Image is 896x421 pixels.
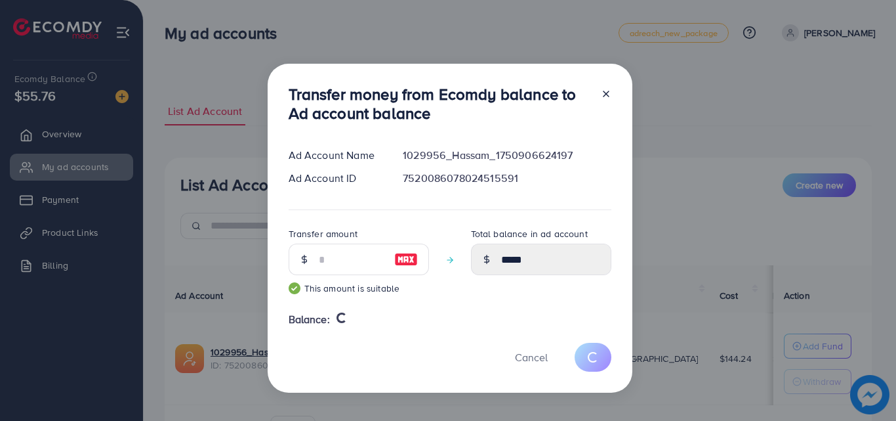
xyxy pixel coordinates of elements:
[289,227,357,240] label: Transfer amount
[278,171,393,186] div: Ad Account ID
[515,350,548,365] span: Cancel
[471,227,588,240] label: Total balance in ad account
[278,148,393,163] div: Ad Account Name
[394,252,418,267] img: image
[392,171,621,186] div: 7520086078024515591
[289,85,590,123] h3: Transfer money from Ecomdy balance to Ad account balance
[289,282,429,295] small: This amount is suitable
[289,312,330,327] span: Balance:
[392,148,621,163] div: 1029956_Hassam_1750906624197
[499,343,564,371] button: Cancel
[289,282,300,294] img: guide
